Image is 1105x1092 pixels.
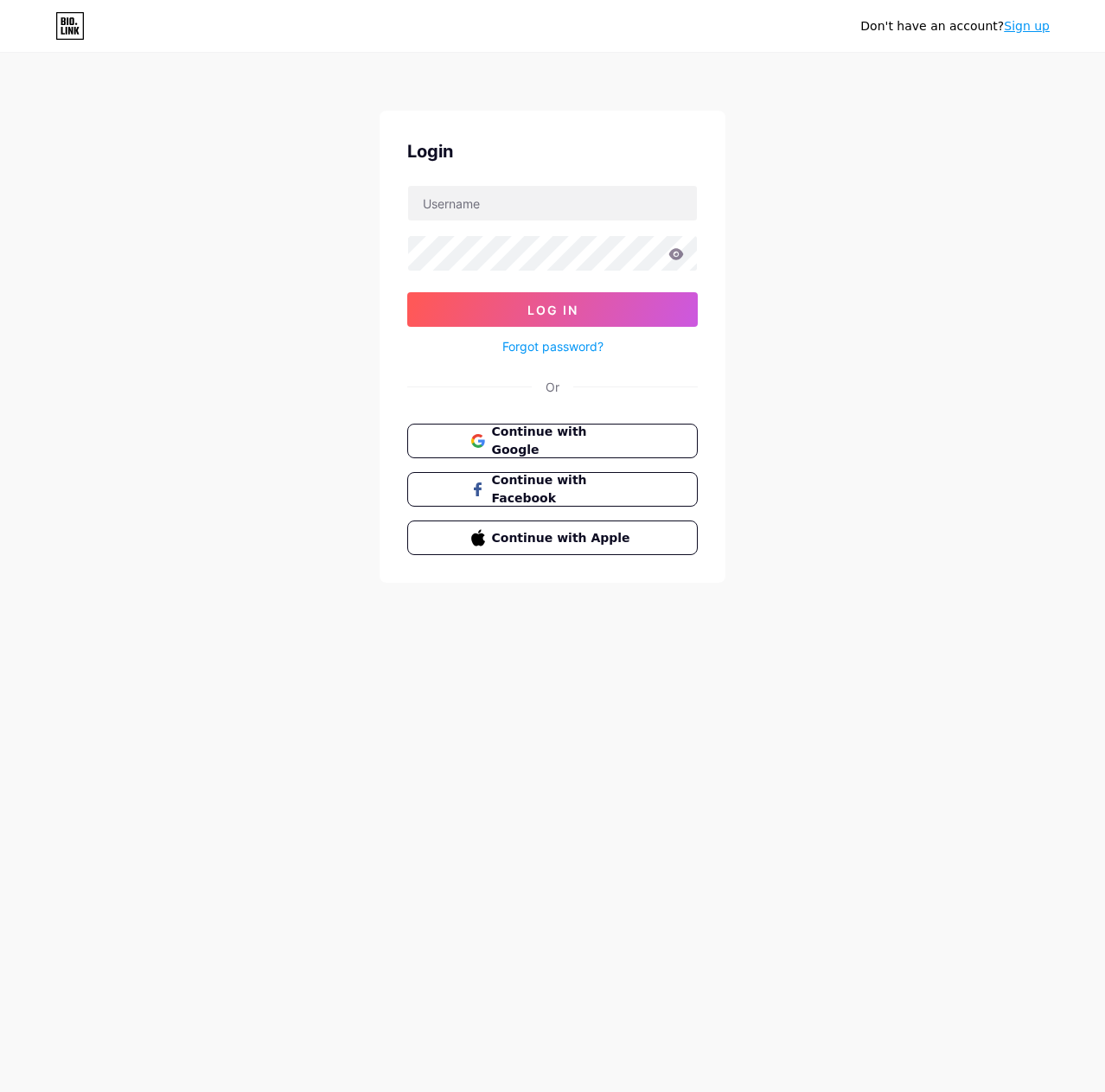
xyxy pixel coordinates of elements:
span: Continue with Facebook [492,471,635,508]
input: Username [408,186,697,220]
button: Continue with Apple [407,520,698,555]
div: Or [546,378,559,396]
button: Log In [407,292,698,327]
button: Continue with Facebook [407,472,698,507]
a: Sign up [1004,19,1050,33]
a: Forgot password? [502,337,604,355]
span: Continue with Apple [492,529,635,547]
div: Don't have an account? [860,17,1050,35]
span: Log In [527,303,578,317]
div: Login [407,138,698,164]
button: Continue with Google [407,424,698,458]
span: Continue with Google [492,423,635,459]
